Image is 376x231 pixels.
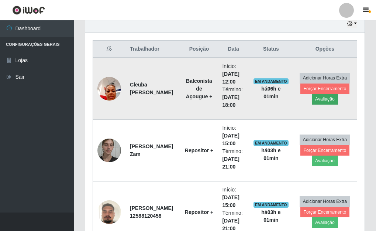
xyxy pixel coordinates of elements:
th: Opções [293,41,357,58]
span: EM ANDAMENTO [253,202,289,208]
strong: há 03 h e 01 min [261,147,280,161]
strong: Balconista de Açougue + [186,78,213,99]
li: Início: [222,62,245,86]
li: Início: [222,124,245,147]
button: Adicionar Horas Extra [300,196,350,207]
button: Avaliação [312,217,338,228]
li: Início: [222,186,245,209]
th: Trabalhador [125,41,180,58]
li: Término: [222,147,245,171]
time: [DATE] 15:00 [222,194,239,208]
button: Avaliação [312,156,338,166]
th: Posição [180,41,218,58]
button: Adicionar Horas Extra [300,73,350,83]
button: Avaliação [312,94,338,104]
strong: [PERSON_NAME] 12588120458 [130,205,173,219]
strong: [PERSON_NAME] Zam [130,143,173,157]
strong: Cleuba [PERSON_NAME] [130,82,173,95]
time: [DATE] 18:00 [222,94,239,108]
img: 1691073394546.jpeg [97,73,121,104]
time: [DATE] 21:00 [222,156,239,170]
th: Data [218,41,249,58]
strong: há 03 h e 01 min [261,209,280,223]
button: Forçar Encerramento [300,207,350,217]
strong: Repositor + [185,147,213,153]
button: Forçar Encerramento [300,145,350,156]
button: Adicionar Horas Extra [300,135,350,145]
time: [DATE] 15:00 [222,133,239,146]
button: Forçar Encerramento [300,84,350,94]
li: Término: [222,86,245,109]
time: [DATE] 12:00 [222,71,239,85]
img: 1700866238671.jpeg [97,135,121,166]
th: Status [249,41,293,58]
span: EM ANDAMENTO [253,78,289,84]
strong: há 06 h e 01 min [261,86,280,99]
span: EM ANDAMENTO [253,140,289,146]
img: CoreUI Logo [12,6,45,15]
strong: Repositor + [185,209,213,215]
